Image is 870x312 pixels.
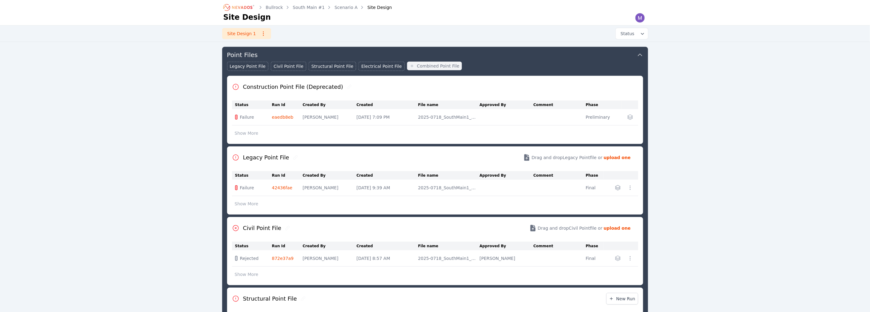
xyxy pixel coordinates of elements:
th: Phase [586,101,622,109]
th: Phase [586,171,604,180]
h2: Construction Point File (Deprecated) [243,83,343,91]
h2: Civil Point File [243,224,281,232]
td: [PERSON_NAME] [303,109,357,125]
span: Electrical Point File [361,63,402,69]
th: Comment [534,171,586,180]
a: eaedb8eb [272,115,294,120]
span: Structural Point File [311,63,353,69]
img: Madeline Koldos [635,13,645,23]
a: New Run [606,293,638,305]
div: Site Design [359,4,392,10]
h2: Structural Point File [243,294,297,303]
button: Point Files [227,47,643,62]
div: 2025-0718_SouthMain1_Solved CPF.csv [418,114,477,120]
nav: Breadcrumb [223,2,392,12]
th: Run Id [272,101,303,109]
span: Status [618,31,635,37]
span: Failure [240,185,254,191]
th: File name [418,171,480,180]
div: Preliminary [586,114,619,120]
h3: Point Files [227,51,258,59]
a: Scenario A [335,4,358,10]
a: Site Design 1 [222,28,271,39]
strong: upload one [604,154,631,161]
td: [PERSON_NAME] [303,180,357,196]
h2: Legacy Point File [243,153,289,162]
span: New Run [609,296,635,302]
button: Show More [232,198,261,210]
span: Rejected [240,255,259,261]
button: Show More [232,127,261,139]
th: Approved By [480,101,534,109]
th: File name [418,242,480,250]
th: Approved By [480,242,534,250]
a: 42436fae [272,185,293,190]
th: Approved By [480,171,534,180]
h1: Site Design [223,12,271,22]
th: Status [232,242,272,250]
th: Phase [586,242,604,250]
th: Status [232,101,272,109]
th: Created [357,101,418,109]
th: Created By [303,171,357,180]
th: Run Id [272,171,303,180]
a: 872e37a9 [272,256,294,261]
td: [DATE] 9:39 AM [357,180,418,196]
button: Show More [232,269,261,280]
th: Comment [534,101,586,109]
td: [PERSON_NAME] [480,250,534,267]
th: File name [418,101,480,109]
span: Legacy Point File [230,63,266,69]
div: Final [586,185,601,191]
th: Run Id [272,242,303,250]
span: Civil Point File [274,63,303,69]
td: [PERSON_NAME] [303,250,357,267]
span: Drag and drop Legacy Point file or [532,154,603,161]
span: Combined Point File [417,63,459,69]
button: Drag and dropCivil Pointfile or upload one [522,220,638,237]
button: Status [616,28,648,39]
th: Status [232,171,272,180]
div: 2025-0718_SouthMain1_Solved CPF, Added Reallocation.csv [418,185,477,191]
span: Failure [240,114,254,120]
td: [DATE] 7:09 PM [357,109,418,125]
div: 2025-0718_SouthMain1_Solved CPF, Added Reallocation.csv [418,255,477,261]
a: Bullrock [266,4,283,10]
th: Created [357,171,418,180]
button: Drag and dropLegacy Pointfile or upload one [516,149,638,166]
th: Comment [534,242,586,250]
span: Drag and drop Civil Point file or [538,225,603,231]
div: Final [586,255,601,261]
a: South Main #1 [293,4,325,10]
th: Created By [303,242,357,250]
td: [DATE] 8:57 AM [357,250,418,267]
strong: upload one [604,225,631,231]
th: Created By [303,101,357,109]
th: Created [357,242,418,250]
